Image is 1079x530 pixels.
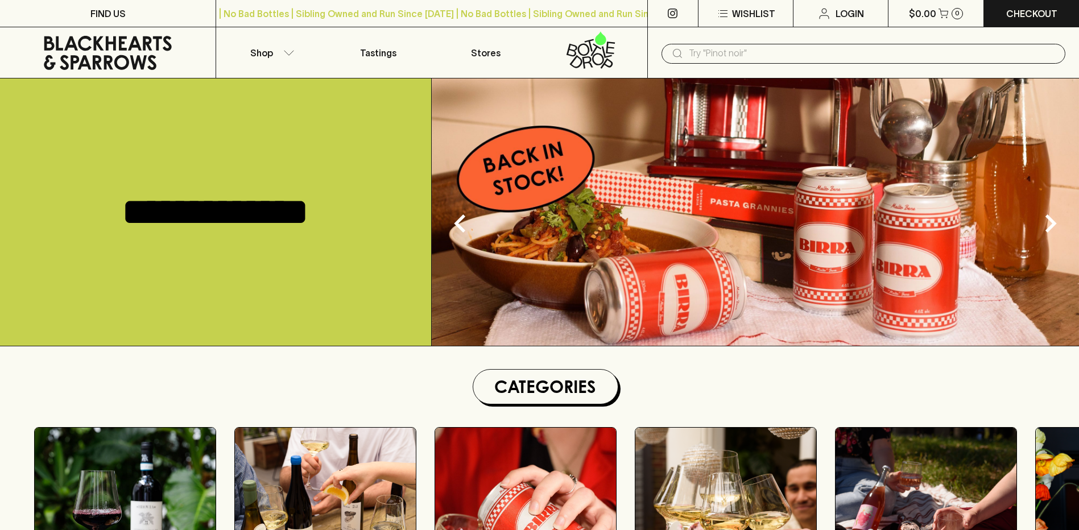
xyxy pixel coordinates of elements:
[689,44,1056,63] input: Try "Pinot noir"
[324,27,432,78] a: Tastings
[216,27,324,78] button: Shop
[432,27,539,78] a: Stores
[1028,201,1073,246] button: Next
[1006,7,1057,20] p: Checkout
[478,374,613,399] h1: Categories
[360,46,396,60] p: Tastings
[836,7,864,20] p: Login
[471,46,501,60] p: Stores
[437,201,483,246] button: Previous
[432,78,1079,346] img: optimise
[90,7,126,20] p: FIND US
[909,7,936,20] p: $0.00
[955,10,960,16] p: 0
[732,7,775,20] p: Wishlist
[250,46,273,60] p: Shop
